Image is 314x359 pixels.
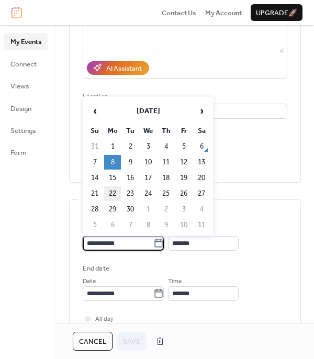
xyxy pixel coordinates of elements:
td: 17 [140,171,156,185]
td: 11 [158,155,174,170]
td: 19 [175,171,192,185]
img: logo [12,7,22,18]
a: My Account [205,7,242,18]
td: 28 [86,202,103,217]
a: Contact Us [162,7,196,18]
td: 11 [193,218,210,232]
td: 5 [86,218,103,232]
td: 24 [140,186,156,201]
td: 8 [104,155,121,170]
th: Tu [122,124,139,138]
span: Design [10,104,31,114]
td: 13 [193,155,210,170]
span: My Account [205,8,242,18]
span: › [194,100,209,121]
th: Sa [193,124,210,138]
span: Time [168,276,182,287]
td: 10 [175,218,192,232]
td: 1 [104,139,121,154]
td: 29 [104,202,121,217]
div: Location [83,92,285,102]
td: 12 [175,155,192,170]
td: 7 [86,155,103,170]
td: 3 [140,139,156,154]
div: End date [83,263,109,274]
a: Views [4,77,48,94]
td: 20 [193,171,210,185]
td: 2 [122,139,139,154]
td: 4 [193,202,210,217]
a: Connect [4,55,48,72]
td: 6 [193,139,210,154]
td: 2 [158,202,174,217]
td: 18 [158,171,174,185]
td: 30 [122,202,139,217]
button: Upgrade🚀 [251,4,302,21]
td: 27 [193,186,210,201]
td: 25 [158,186,174,201]
td: 26 [175,186,192,201]
td: 16 [122,171,139,185]
th: Fr [175,124,192,138]
td: 9 [122,155,139,170]
a: Design [4,100,48,117]
button: Cancel [73,332,113,351]
span: Connect [10,59,37,70]
td: 5 [175,139,192,154]
td: 6 [104,218,121,232]
span: Contact Us [162,8,196,18]
th: Mo [104,124,121,138]
span: Cancel [79,336,106,347]
div: AI Assistant [106,63,142,74]
span: Upgrade 🚀 [256,8,297,18]
td: 7 [122,218,139,232]
td: 4 [158,139,174,154]
span: Form [10,148,27,158]
span: Date [83,276,96,287]
a: My Events [4,33,48,50]
button: AI Assistant [87,61,149,75]
a: Form [4,144,48,161]
td: 3 [175,202,192,217]
td: 31 [86,139,103,154]
span: Settings [10,126,36,136]
th: We [140,124,156,138]
span: Views [10,81,29,92]
span: My Events [10,37,41,47]
td: 9 [158,218,174,232]
th: Su [86,124,103,138]
span: ‹ [87,100,103,121]
a: Settings [4,122,48,139]
span: All day [95,314,114,324]
th: Th [158,124,174,138]
td: 15 [104,171,121,185]
td: 22 [104,186,121,201]
td: 10 [140,155,156,170]
td: 23 [122,186,139,201]
td: 21 [86,186,103,201]
td: 1 [140,202,156,217]
td: 8 [140,218,156,232]
th: [DATE] [104,100,192,122]
td: 14 [86,171,103,185]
